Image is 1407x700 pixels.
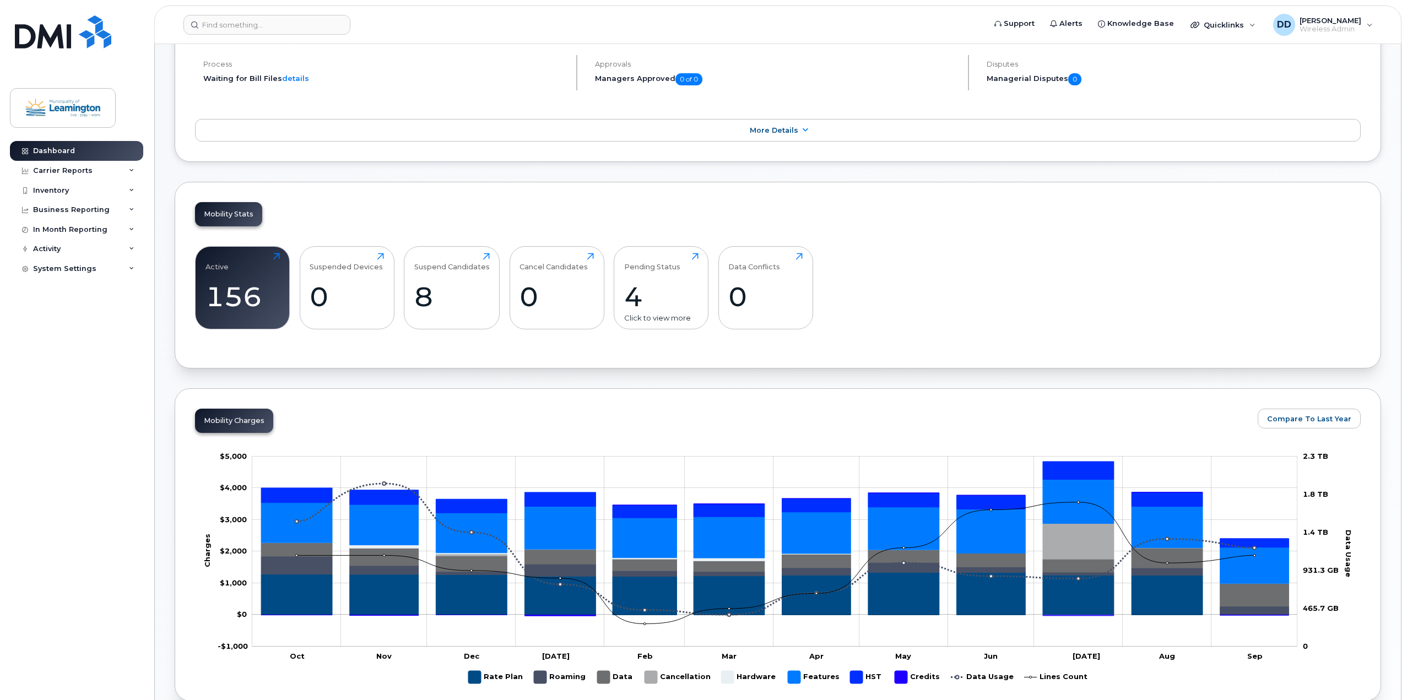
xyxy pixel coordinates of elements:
[1204,20,1244,29] span: Quicklinks
[1183,14,1263,36] div: Quicklinks
[1004,18,1035,29] span: Support
[220,452,247,460] g: $0
[542,652,570,660] tspan: [DATE]
[220,515,247,524] g: $0
[1258,409,1361,428] button: Compare To Last Year
[721,666,777,688] g: Hardware
[984,652,998,660] tspan: Jun
[310,280,384,313] div: 0
[220,483,247,492] g: $0
[675,73,702,85] span: 0 of 0
[376,652,392,660] tspan: Nov
[468,666,1087,688] g: Legend
[183,15,350,35] input: Find something...
[1277,18,1291,31] span: DD
[205,280,280,313] div: 156
[468,666,523,688] g: Rate Plan
[1303,528,1328,536] tspan: 1.4 TB
[237,610,247,618] tspan: $0
[1265,14,1381,36] div: David DelCiancio
[203,60,567,68] h4: Process
[1303,604,1339,612] tspan: 465.7 GB
[261,572,1289,615] g: Rate Plan
[414,280,490,313] div: 8
[261,542,1289,606] g: Data
[987,60,1361,68] h4: Disputes
[220,515,247,524] tspan: $3,000
[1300,25,1361,34] span: Wireless Admin
[850,666,884,688] g: HST
[895,666,940,688] g: Credits
[282,74,309,83] a: details
[1159,652,1175,660] tspan: Aug
[218,642,248,650] tspan: -$1,000
[645,666,711,688] g: Cancellation
[750,126,798,134] span: More Details
[728,253,780,271] div: Data Conflicts
[987,73,1361,85] h5: Managerial Disputes
[1042,13,1090,35] a: Alerts
[951,666,1014,688] g: Data Usage
[637,652,653,660] tspan: Feb
[261,480,1289,584] g: Features
[809,652,824,660] tspan: Apr
[987,13,1042,35] a: Support
[595,73,959,85] h5: Managers Approved
[624,280,699,313] div: 4
[1267,414,1351,424] span: Compare To Last Year
[519,253,594,323] a: Cancel Candidates0
[624,253,680,271] div: Pending Status
[220,452,247,460] tspan: $5,000
[624,253,699,323] a: Pending Status4Click to view more
[722,652,737,660] tspan: Mar
[1073,652,1100,660] tspan: [DATE]
[220,546,247,555] g: $0
[1303,642,1308,650] tspan: 0
[1107,18,1174,29] span: Knowledge Base
[1059,18,1083,29] span: Alerts
[595,60,959,68] h4: Approvals
[895,652,911,660] tspan: May
[218,642,248,650] g: $0
[205,253,280,323] a: Active156
[220,483,247,492] tspan: $4,000
[597,666,634,688] g: Data
[220,578,247,587] tspan: $1,000
[414,253,490,323] a: Suspend Candidates8
[728,253,803,323] a: Data Conflicts0
[310,253,384,323] a: Suspended Devices0
[624,313,699,323] div: Click to view more
[1024,666,1087,688] g: Lines Count
[1303,452,1328,460] tspan: 2.3 TB
[1344,530,1353,577] tspan: Data Usage
[519,280,594,313] div: 0
[1247,652,1263,660] tspan: Sep
[1300,16,1361,25] span: [PERSON_NAME]
[414,253,490,271] div: Suspend Candidates
[728,280,803,313] div: 0
[464,652,480,660] tspan: Dec
[290,652,305,660] tspan: Oct
[220,546,247,555] tspan: $2,000
[1303,490,1328,498] tspan: 1.8 TB
[534,666,586,688] g: Roaming
[519,253,588,271] div: Cancel Candidates
[261,462,1289,547] g: HST
[220,578,247,587] g: $0
[788,666,840,688] g: Features
[310,253,383,271] div: Suspended Devices
[205,253,229,271] div: Active
[203,73,567,84] li: Waiting for Bill Files
[203,534,212,567] tspan: Charges
[1303,566,1339,574] tspan: 931.3 GB
[1068,73,1081,85] span: 0
[1090,13,1182,35] a: Knowledge Base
